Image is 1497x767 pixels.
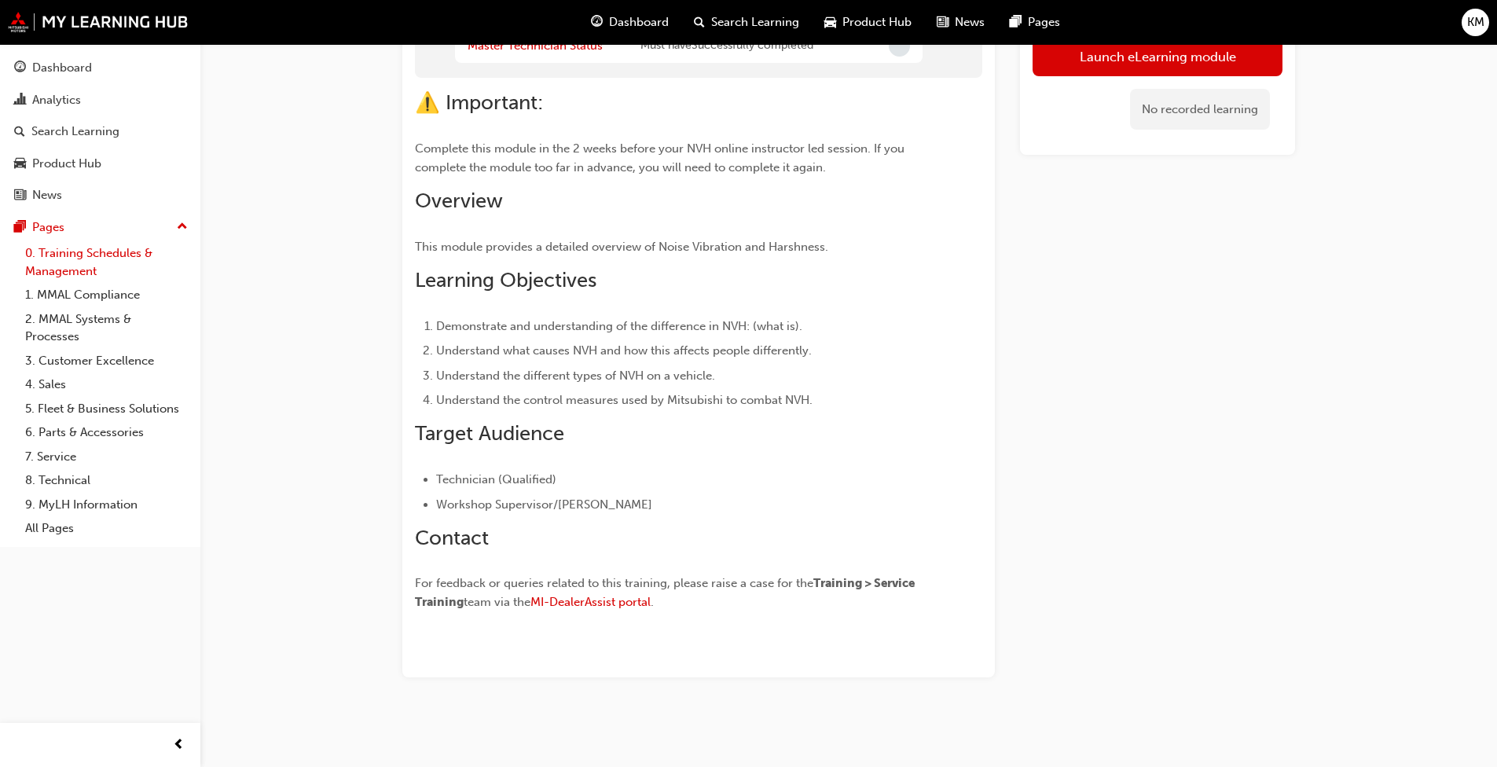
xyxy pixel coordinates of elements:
[8,12,189,32] img: mmal
[14,157,26,171] span: car-icon
[578,6,681,39] a: guage-iconDashboard
[937,13,948,32] span: news-icon
[31,123,119,141] div: Search Learning
[842,13,912,31] span: Product Hub
[19,493,194,517] a: 9. MyLH Information
[14,221,26,235] span: pages-icon
[6,117,194,146] a: Search Learning
[19,397,194,421] a: 5. Fleet & Business Solutions
[19,307,194,349] a: 2. MMAL Systems & Processes
[14,61,26,75] span: guage-icon
[436,497,652,512] span: Workshop Supervisor/[PERSON_NAME]
[14,125,25,139] span: search-icon
[591,13,603,32] span: guage-icon
[415,90,543,115] span: ⚠️ Important:
[19,420,194,445] a: 6. Parts & Accessories
[1028,13,1060,31] span: Pages
[1130,88,1270,130] div: No recorded learning
[6,53,194,83] a: Dashboard
[436,343,812,358] span: Understand what causes NVH and how this affects people differently.
[415,526,489,550] span: Contact
[640,37,813,55] span: Must have Successfully completed
[19,468,194,493] a: 8. Technical
[464,595,530,609] span: team via the
[609,13,669,31] span: Dashboard
[415,189,503,213] span: Overview
[415,268,596,292] span: Learning Objectives
[436,319,802,333] span: Demonstrate and understanding of the difference in NVH: (what is).
[19,283,194,307] a: 1. MMAL Compliance
[19,372,194,397] a: 4. Sales
[32,186,62,204] div: News
[19,241,194,283] a: 0. Training Schedules & Management
[6,149,194,178] a: Product Hub
[436,472,556,486] span: Technician (Qualified)
[6,50,194,213] button: DashboardAnalyticsSearch LearningProduct HubNews
[824,13,836,32] span: car-icon
[19,445,194,469] a: 7. Service
[694,13,705,32] span: search-icon
[173,736,185,755] span: prev-icon
[1010,13,1022,32] span: pages-icon
[415,421,564,446] span: Target Audience
[530,595,651,609] a: MI-DealerAssist portal
[924,6,997,39] a: news-iconNews
[889,35,910,57] span: Incomplete
[32,155,101,173] div: Product Hub
[14,94,26,108] span: chart-icon
[468,39,603,53] a: Master Technician Status
[1467,13,1484,31] span: KM
[997,6,1073,39] a: pages-iconPages
[6,181,194,210] a: News
[436,393,813,407] span: Understand the control measures used by Mitsubishi to combat NVH.
[32,59,92,77] div: Dashboard
[436,369,715,383] span: Understand the different types of NVH on a vehicle.
[415,240,828,254] span: This module provides a detailed overview of Noise Vibration and Harshness.
[651,595,654,609] span: .
[177,217,188,237] span: up-icon
[32,218,64,237] div: Pages
[415,576,813,590] span: For feedback or queries related to this training, please raise a case for the
[1462,9,1489,36] button: KM
[14,189,26,203] span: news-icon
[1033,36,1282,75] button: Launch eLearning module
[6,213,194,242] button: Pages
[955,13,985,31] span: News
[19,516,194,541] a: All Pages
[32,91,81,109] div: Analytics
[415,141,908,174] span: Complete this module in the 2 weeks before your NVH online instructor led session. If you complet...
[812,6,924,39] a: car-iconProduct Hub
[711,13,799,31] span: Search Learning
[19,349,194,373] a: 3. Customer Excellence
[6,86,194,115] a: Analytics
[681,6,812,39] a: search-iconSearch Learning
